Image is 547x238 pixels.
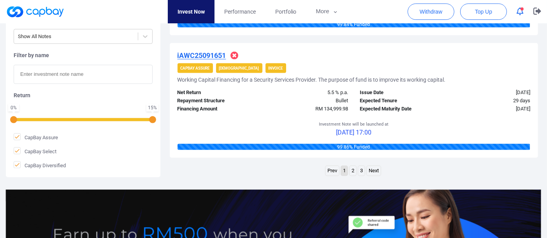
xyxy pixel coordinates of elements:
p: [DATE] 17:00 [319,128,389,138]
span: CapBay Assure [14,133,58,141]
div: 99.84 % Funded [178,21,530,28]
h5: Working Capital Financing for a Security Services Provider. The purpose of fund is to improve its... [178,76,446,83]
div: 5.5 % p.a. [263,89,354,97]
button: Top Up [460,3,507,20]
div: Issue Date [354,89,445,97]
div: Repayment Structure [172,97,263,105]
div: Expected Maturity Date [354,105,445,113]
strong: CapBay Assure [181,66,210,70]
div: 99.86 % Funded [178,144,530,150]
p: Investment Note will be launched at [319,121,389,128]
div: Bullet [263,97,354,105]
span: RM 134,999.98 [315,106,348,112]
div: [DATE] [445,105,536,113]
span: CapBay Diversified [14,161,66,169]
button: Withdraw [408,3,454,20]
div: Net Return [172,89,263,97]
div: 15 % [148,105,157,110]
h5: Filter by name [14,52,153,59]
div: Financing Amount [172,105,263,113]
u: iAWC25091651 [178,51,226,59]
h5: Return [14,92,153,99]
div: [DATE] [445,89,536,97]
span: Portfolio [275,7,296,16]
a: Next page [367,166,381,176]
a: Page 3 [358,166,365,176]
div: Expected Tenure [354,97,445,105]
div: 29 days [445,97,536,105]
div: 0 % [10,105,18,110]
span: Top Up [475,8,492,16]
span: CapBay Select [14,147,56,155]
input: Enter investment note name [14,65,153,84]
a: Page 2 [350,166,356,176]
strong: Invoice [269,66,283,70]
strong: [DEMOGRAPHIC_DATA] [219,66,259,70]
span: Performance [224,7,256,16]
a: Previous page [325,166,339,176]
a: Page 1 is your current page [341,166,348,176]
